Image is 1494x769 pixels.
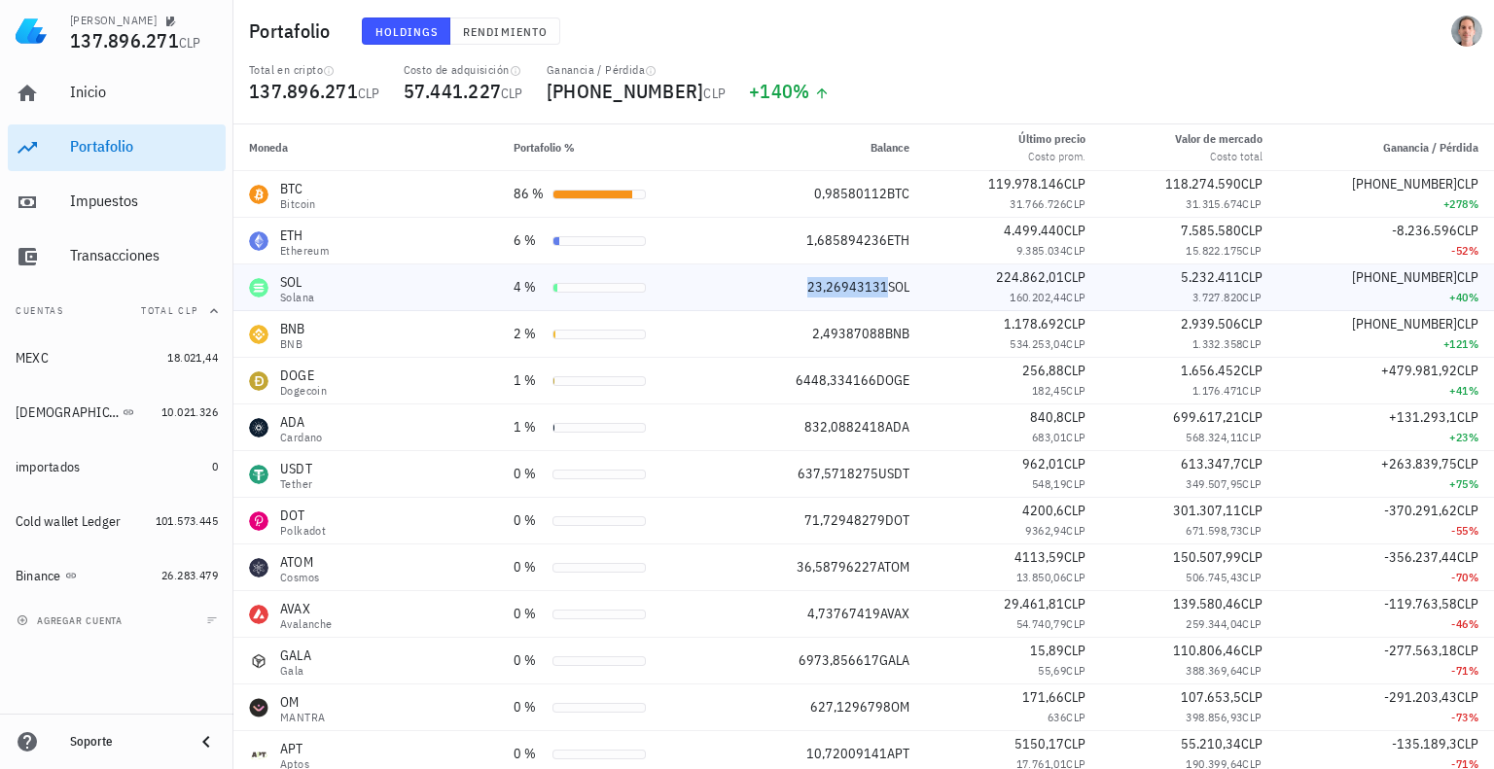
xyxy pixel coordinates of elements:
[514,230,545,251] div: 6 %
[1186,616,1242,631] span: 259.344,04
[806,231,887,249] span: 1,685894236
[280,618,333,630] div: Avalanche
[8,179,226,226] a: Impuestos
[1457,688,1478,706] span: CLP
[1451,16,1482,47] div: avatar
[1242,336,1262,351] span: CLP
[1064,455,1085,472] span: CLP
[1241,548,1263,566] span: CLP
[1241,502,1263,519] span: CLP
[1014,548,1064,566] span: 4113,59
[1181,455,1241,472] span: 613.347,7
[793,78,809,104] span: %
[1066,663,1085,678] span: CLP
[514,510,545,531] div: 0 %
[1389,408,1457,426] span: +131.293,1
[1241,688,1263,706] span: CLP
[280,665,311,677] div: Gala
[814,185,887,202] span: 0,98580112
[1066,196,1085,211] span: CLP
[280,366,327,385] div: DOGE
[501,85,523,102] span: CLP
[70,192,218,210] div: Impuestos
[280,646,311,665] div: GALA
[280,432,323,443] div: Cardano
[514,464,545,484] div: 0 %
[1384,502,1457,519] span: -370.291,62
[1294,661,1478,681] div: -71
[1186,476,1242,491] span: 349.507,95
[514,604,545,624] div: 0 %
[280,412,323,432] div: ADA
[1181,268,1241,286] span: 5.232.411
[280,599,333,618] div: AVAX
[70,246,218,264] div: Transacciones
[514,650,545,671] div: 0 %
[156,513,218,528] span: 101.573.445
[1192,383,1243,398] span: 1.176.471
[547,78,704,104] span: [PHONE_NUMBER]
[1241,408,1263,426] span: CLP
[1469,616,1478,631] span: %
[1381,455,1457,472] span: +263.839,75
[1352,315,1457,332] span: [PHONE_NUMBER]
[1175,148,1263,165] div: Costo total
[1242,616,1262,631] span: CLP
[885,418,909,436] span: ADA
[1381,362,1457,379] span: +479.981,92
[1457,175,1478,192] span: CLP
[8,498,226,544] a: Cold wallet Ledger 101.573.445
[1016,616,1067,631] span: 54.740,79
[878,465,909,482] span: USDT
[1014,735,1064,752] span: 5150,17
[280,739,309,758] div: APT
[1242,476,1262,491] span: CLP
[1032,476,1066,491] span: 548,19
[1469,663,1478,678] span: %
[1025,523,1066,538] span: 9362,94
[1457,595,1478,612] span: CLP
[1064,408,1085,426] span: CLP
[1173,642,1241,659] span: 110.806,46
[1030,642,1064,659] span: 15,89
[1064,268,1085,286] span: CLP
[70,13,157,28] div: [PERSON_NAME]
[70,83,218,101] div: Inicio
[1018,148,1085,165] div: Costo prom.
[1004,222,1064,239] span: 4.499.440
[1064,175,1085,192] span: CLP
[1186,430,1242,444] span: 568.324,11
[1010,336,1066,351] span: 534.253,04
[1016,243,1067,258] span: 9.385.034
[1242,523,1262,538] span: CLP
[996,268,1064,286] span: 224.862,01
[1181,735,1241,752] span: 55.210,34
[1457,502,1478,519] span: CLP
[280,338,305,350] div: BNB
[1186,570,1242,584] span: 506.745,43
[249,605,268,624] div: AVAX-icon
[16,404,119,421] div: [DEMOGRAPHIC_DATA]
[1392,735,1457,752] span: -135.189,3
[280,272,314,292] div: SOL
[1294,568,1478,587] div: -70
[16,513,122,530] div: Cold wallet Ledger
[1469,476,1478,491] span: %
[1064,502,1085,519] span: CLP
[1064,548,1085,566] span: CLP
[1032,430,1066,444] span: 683,01
[1384,688,1457,706] span: -291.203,43
[1469,570,1478,584] span: %
[1066,243,1085,258] span: CLP
[1192,290,1243,304] span: 3.727.820
[1242,383,1262,398] span: CLP
[280,226,329,245] div: ETH
[249,231,268,251] div: ETH-icon
[249,371,268,391] div: DOGE-icon
[1064,315,1085,332] span: CLP
[1022,502,1064,519] span: 4200,6
[20,614,123,627] span: agregar cuenta
[1241,735,1263,752] span: CLP
[280,385,327,397] div: Dogecoin
[1186,196,1242,211] span: 31.315.674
